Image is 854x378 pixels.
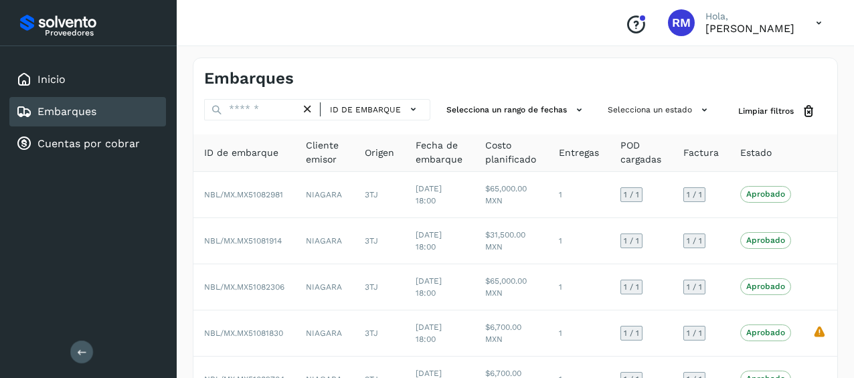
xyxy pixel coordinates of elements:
[204,69,294,88] h4: Embarques
[624,329,639,337] span: 1 / 1
[705,11,794,22] p: Hola,
[9,97,166,126] div: Embarques
[354,172,405,218] td: 3TJ
[326,100,424,119] button: ID de embarque
[624,283,639,291] span: 1 / 1
[548,264,610,310] td: 1
[330,104,401,116] span: ID de embarque
[306,138,343,167] span: Cliente emisor
[295,172,354,218] td: NIAGARA
[746,235,785,245] p: Aprobado
[738,105,794,117] span: Limpiar filtros
[548,172,610,218] td: 1
[687,283,702,291] span: 1 / 1
[9,65,166,94] div: Inicio
[365,146,394,160] span: Origen
[9,129,166,159] div: Cuentas por cobrar
[354,310,405,357] td: 3TJ
[354,218,405,264] td: 3TJ
[683,146,719,160] span: Factura
[204,146,278,160] span: ID de embarque
[746,282,785,291] p: Aprobado
[204,328,283,338] span: NBL/MX.MX51081830
[548,218,610,264] td: 1
[204,236,282,246] span: NBL/MX.MX51081914
[204,190,283,199] span: NBL/MX.MX51082981
[705,22,794,35] p: RICARDO MONTEMAYOR
[485,138,537,167] span: Costo planificado
[746,328,785,337] p: Aprobado
[416,138,464,167] span: Fecha de embarque
[416,322,442,344] span: [DATE] 18:00
[37,137,140,150] a: Cuentas por cobrar
[37,105,96,118] a: Embarques
[740,146,772,160] span: Estado
[602,99,717,121] button: Selecciona un estado
[687,329,702,337] span: 1 / 1
[548,310,610,357] td: 1
[295,310,354,357] td: NIAGARA
[746,189,785,199] p: Aprobado
[728,99,827,124] button: Limpiar filtros
[295,218,354,264] td: NIAGARA
[204,282,284,292] span: NBL/MX.MX51082306
[45,28,161,37] p: Proveedores
[559,146,599,160] span: Entregas
[354,264,405,310] td: 3TJ
[295,264,354,310] td: NIAGARA
[687,191,702,199] span: 1 / 1
[475,310,548,357] td: $6,700.00 MXN
[624,191,639,199] span: 1 / 1
[687,237,702,245] span: 1 / 1
[416,276,442,298] span: [DATE] 18:00
[624,237,639,245] span: 1 / 1
[37,73,66,86] a: Inicio
[620,138,662,167] span: POD cargadas
[475,218,548,264] td: $31,500.00 MXN
[416,184,442,205] span: [DATE] 18:00
[475,172,548,218] td: $65,000.00 MXN
[475,264,548,310] td: $65,000.00 MXN
[441,99,592,121] button: Selecciona un rango de fechas
[416,230,442,252] span: [DATE] 18:00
